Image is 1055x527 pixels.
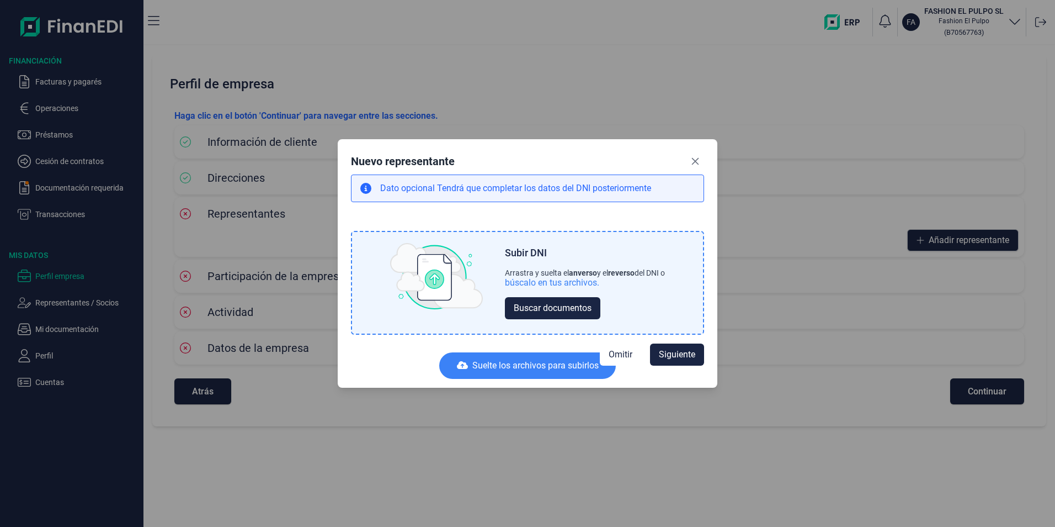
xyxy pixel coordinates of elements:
button: Omitir [600,344,641,366]
div: búscalo en tus archivos. [505,277,665,288]
span: Siguiente [659,348,695,361]
div: Subir DNI [505,246,547,260]
button: Close [686,152,704,170]
div: Arrastra y suelta el y el del DNI o [505,268,665,277]
span: Omitir [609,348,632,361]
button: Siguiente [650,344,704,366]
b: reverso [608,268,635,277]
span: Dato opcional [380,183,437,193]
b: anverso [569,268,597,277]
div: Nuevo representante [351,154,455,169]
img: upload img [390,243,483,309]
div: búscalo en tus archivos. [505,277,599,288]
button: Buscar documentos [505,297,600,319]
span: Buscar documentos [514,302,592,315]
p: Tendrá que completar los datos del DNI posteriormente [380,182,651,195]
